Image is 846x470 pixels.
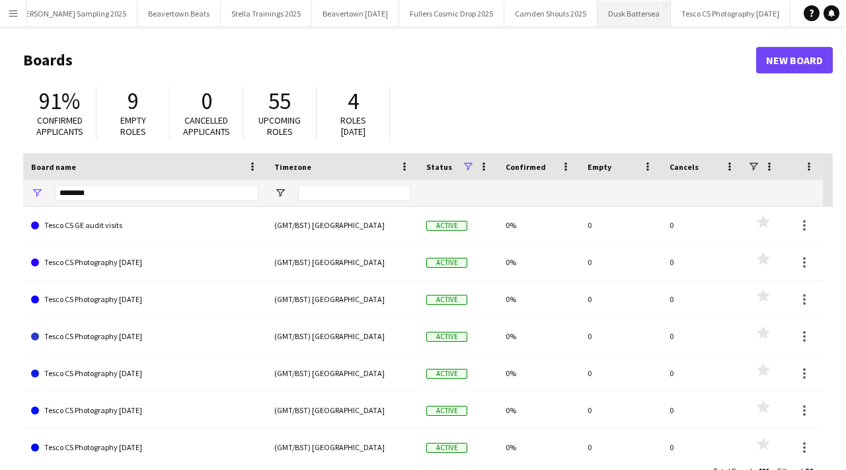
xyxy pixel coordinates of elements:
[498,355,580,391] div: 0%
[580,281,662,317] div: 0
[340,114,366,137] span: Roles [DATE]
[426,406,467,416] span: Active
[266,392,418,428] div: (GMT/BST) [GEOGRAPHIC_DATA]
[201,87,212,116] span: 0
[266,429,418,465] div: (GMT/BST) [GEOGRAPHIC_DATA]
[426,369,467,379] span: Active
[580,318,662,354] div: 0
[580,392,662,428] div: 0
[662,392,744,428] div: 0
[426,443,467,453] span: Active
[120,114,146,137] span: Empty roles
[258,114,301,137] span: Upcoming roles
[498,429,580,465] div: 0%
[426,221,467,231] span: Active
[498,318,580,354] div: 0%
[221,1,312,26] button: Stella Trainings 2025
[266,355,418,391] div: (GMT/BST) [GEOGRAPHIC_DATA]
[31,318,258,355] a: Tesco CS Photography [DATE]
[670,162,699,172] span: Cancels
[597,1,671,26] button: Dusk Battersea
[266,318,418,354] div: (GMT/BST) [GEOGRAPHIC_DATA]
[298,185,410,201] input: Timezone Filter Input
[588,162,611,172] span: Empty
[31,162,76,172] span: Board name
[671,1,790,26] button: Tesco CS Photography [DATE]
[662,244,744,280] div: 0
[31,429,258,466] a: Tesco CS Photography [DATE]
[36,114,83,137] span: Confirmed applicants
[266,281,418,317] div: (GMT/BST) [GEOGRAPHIC_DATA]
[580,244,662,280] div: 0
[498,392,580,428] div: 0%
[266,244,418,280] div: (GMT/BST) [GEOGRAPHIC_DATA]
[183,114,230,137] span: Cancelled applicants
[31,187,43,199] button: Open Filter Menu
[756,47,833,73] a: New Board
[274,187,286,199] button: Open Filter Menu
[426,332,467,342] span: Active
[266,207,418,243] div: (GMT/BST) [GEOGRAPHIC_DATA]
[504,1,597,26] button: Camden Shouts 2025
[128,87,139,116] span: 9
[274,162,311,172] span: Timezone
[662,355,744,391] div: 0
[426,258,467,268] span: Active
[580,355,662,391] div: 0
[31,281,258,318] a: Tesco CS Photography [DATE]
[137,1,221,26] button: Beavertown Beats
[31,355,258,392] a: Tesco CS Photography [DATE]
[498,244,580,280] div: 0%
[39,87,80,116] span: 91%
[580,429,662,465] div: 0
[498,281,580,317] div: 0%
[23,50,756,70] h1: Boards
[312,1,399,26] button: Beavertown [DATE]
[31,244,258,281] a: Tesco CS Photography [DATE]
[662,318,744,354] div: 0
[662,207,744,243] div: 0
[399,1,504,26] button: Fullers Cosmic Drop 2025
[31,392,258,429] a: Tesco CS Photography [DATE]
[55,185,258,201] input: Board name Filter Input
[348,87,359,116] span: 4
[580,207,662,243] div: 0
[506,162,546,172] span: Confirmed
[426,162,452,172] span: Status
[268,87,291,116] span: 55
[426,295,467,305] span: Active
[662,429,744,465] div: 0
[31,207,258,244] a: Tesco CS GE audit visits
[662,281,744,317] div: 0
[498,207,580,243] div: 0%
